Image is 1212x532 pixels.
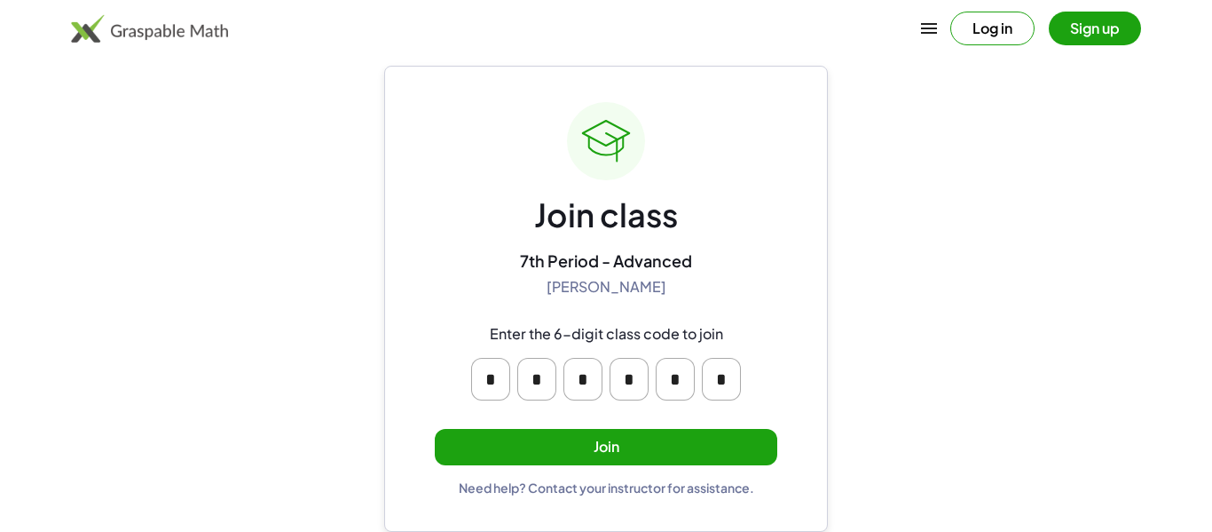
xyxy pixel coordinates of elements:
input: Please enter OTP character 6 [702,358,741,401]
input: Please enter OTP character 5 [656,358,695,401]
button: Sign up [1049,12,1141,45]
button: Log in [950,12,1035,45]
button: Join [435,429,777,465]
div: Join class [534,195,678,236]
input: Please enter OTP character 3 [563,358,602,401]
div: Need help? Contact your instructor for assistance. [459,480,754,496]
input: Please enter OTP character 4 [610,358,649,401]
div: [PERSON_NAME] [547,278,666,297]
input: Please enter OTP character 2 [517,358,556,401]
div: 7th Period - Advanced [520,250,692,271]
div: Enter the 6-digit class code to join [490,325,723,344]
input: Please enter OTP character 1 [471,358,510,401]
